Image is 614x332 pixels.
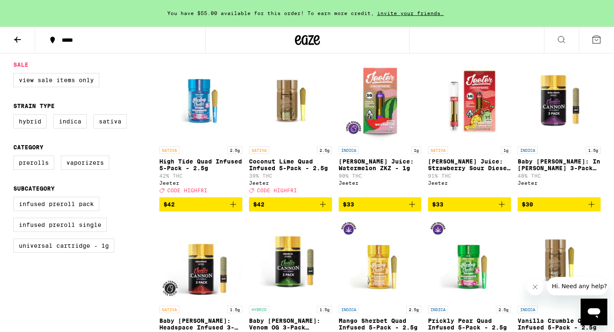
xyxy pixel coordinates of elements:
[13,218,107,232] label: Infused Preroll Single
[159,158,242,171] p: High Tide Quad Infused 5-Pack - 2.5g
[406,306,421,313] p: 2.5g
[428,146,448,154] p: SATIVA
[249,173,332,179] p: 39% THC
[339,197,422,211] button: Add to bag
[93,114,127,128] label: Sativa
[501,146,511,154] p: 1g
[249,158,332,171] p: Coconut Lime Quad Infused 5-Pack - 2.5g
[249,180,332,186] div: Jeeter
[13,156,54,170] label: Prerolls
[167,188,207,193] span: CODE HIGHFRI
[518,59,601,142] img: Jeeter - Baby Cannon: In Da Couch 3-Pack Infused - 1.5g
[339,173,422,179] p: 90% THC
[339,146,359,154] p: INDICA
[374,10,447,16] span: invite your friends.
[253,201,264,208] span: $42
[518,173,601,179] p: 48% THC
[586,146,601,154] p: 1.5g
[249,59,332,197] a: Open page for Coconut Lime Quad Infused 5-Pack - 2.5g from Jeeter
[159,173,242,179] p: 42% THC
[339,306,359,313] p: INDICA
[428,218,511,302] img: Jeeter - Prickly Pear Quad Infused 5-Pack - 2.5g
[167,10,374,16] span: You have $55.00 available for this order! To earn more credit,
[428,158,511,171] p: [PERSON_NAME] Juice: Strawberry Sour Diesel - 1g
[159,317,242,331] p: Baby [PERSON_NAME]: Headspace Infused 3-Pack - 1.5g
[159,59,242,197] a: Open page for High Tide Quad Infused 5-Pack - 2.5g from Jeeter
[13,144,43,151] legend: Category
[527,279,544,295] iframe: Close message
[13,73,99,87] label: View Sale Items Only
[159,59,242,142] img: Jeeter - High Tide Quad Infused 5-Pack - 2.5g
[518,197,601,211] button: Add to bag
[339,59,422,197] a: Open page for Jeeter Juice: Watermelon ZKZ - 1g from Jeeter
[159,197,242,211] button: Add to bag
[518,158,601,171] p: Baby [PERSON_NAME]: In [PERSON_NAME] 3-Pack Infused - 1.5g
[339,158,422,171] p: [PERSON_NAME] Juice: Watermelon ZKZ - 1g
[61,156,109,170] label: Vaporizers
[249,146,269,154] p: SATIVA
[432,201,443,208] span: $33
[249,306,269,313] p: HYBRID
[428,59,511,197] a: Open page for Jeeter Juice: Strawberry Sour Diesel - 1g from Jeeter
[339,59,422,142] img: Jeeter - Jeeter Juice: Watermelon ZKZ - 1g
[159,146,179,154] p: SATIVA
[159,218,242,302] img: Jeeter - Baby Cannon: Headspace Infused 3-Pack - 1.5g
[522,201,533,208] span: $30
[13,197,99,211] label: Infused Preroll Pack
[249,59,332,142] img: Jeeter - Coconut Lime Quad Infused 5-Pack - 2.5g
[227,146,242,154] p: 2.5g
[164,201,175,208] span: $42
[581,299,607,325] iframe: Button to launch messaging window
[227,306,242,313] p: 1.5g
[317,306,332,313] p: 1.5g
[159,306,179,313] p: SATIVA
[53,114,87,128] label: Indica
[428,306,448,313] p: INDICA
[428,173,511,179] p: 91% THC
[339,180,422,186] div: Jeeter
[13,185,55,192] legend: Subcategory
[428,180,511,186] div: Jeeter
[13,239,114,253] label: Universal Cartridge - 1g
[518,317,601,331] p: Vanilla Crumble Quad Infused 5-Pack - 2.5g
[339,317,422,331] p: Mango Sherbet Quad Infused 5-Pack - 2.5g
[13,103,55,109] legend: Strain Type
[518,306,538,313] p: INDICA
[317,146,332,154] p: 2.5g
[547,277,607,295] iframe: Message from company
[13,61,28,68] legend: Sale
[249,317,332,331] p: Baby [PERSON_NAME]: Venom OG 3-Pack Infused - 1.5g
[496,306,511,313] p: 2.5g
[518,146,538,154] p: INDICA
[518,218,601,302] img: Jeeter - Vanilla Crumble Quad Infused 5-Pack - 2.5g
[518,59,601,197] a: Open page for Baby Cannon: In Da Couch 3-Pack Infused - 1.5g from Jeeter
[428,59,511,142] img: Jeeter - Jeeter Juice: Strawberry Sour Diesel - 1g
[428,317,511,331] p: Prickly Pear Quad Infused 5-Pack - 2.5g
[343,201,354,208] span: $33
[159,180,242,186] div: Jeeter
[339,218,422,302] img: Jeeter - Mango Sherbet Quad Infused 5-Pack - 2.5g
[411,146,421,154] p: 1g
[257,188,297,193] span: CODE HIGHFRI
[249,218,332,302] img: Jeeter - Baby Cannon: Venom OG 3-Pack Infused - 1.5g
[13,114,47,128] label: Hybrid
[428,197,511,211] button: Add to bag
[518,180,601,186] div: Jeeter
[249,197,332,211] button: Add to bag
